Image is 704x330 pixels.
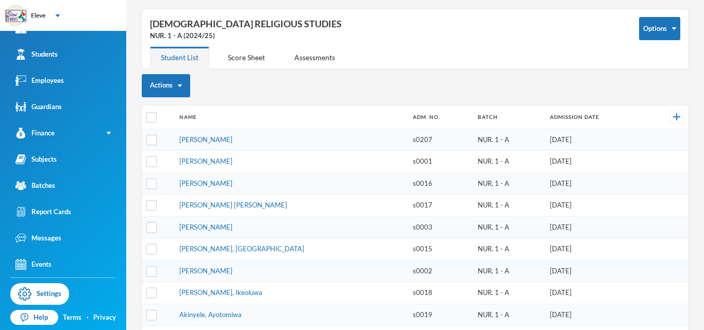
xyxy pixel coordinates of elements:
[473,260,545,282] td: NUR. 1 - A
[545,106,648,129] th: Admission Date
[179,135,232,144] a: [PERSON_NAME]
[408,260,473,282] td: s0002
[473,304,545,326] td: NUR. 1 - A
[179,267,232,275] a: [PERSON_NAME]
[31,11,45,20] div: Eleve
[179,310,242,319] a: Akinyele, Ayotomiwa
[150,17,624,41] div: [DEMOGRAPHIC_DATA] RELIGIOUS STUDIES
[179,245,304,253] a: [PERSON_NAME], [GEOGRAPHIC_DATA]
[545,304,648,326] td: [DATE]
[15,101,62,112] div: Guardians
[15,154,57,165] div: Subjects
[473,238,545,260] td: NUR. 1 - A
[408,216,473,238] td: s0003
[545,260,648,282] td: [DATE]
[150,46,209,68] div: Student List
[283,46,346,68] div: Assessments
[10,310,58,325] a: Help
[179,288,262,297] a: [PERSON_NAME], Ikeoluwa
[10,283,69,305] a: Settings
[473,282,545,304] td: NUR. 1 - A
[473,216,545,238] td: NUR. 1 - A
[408,129,473,151] td: s0207
[15,75,64,86] div: Employees
[93,312,116,323] a: Privacy
[545,238,648,260] td: [DATE]
[408,151,473,173] td: s0001
[408,282,473,304] td: s0018
[408,238,473,260] td: s0015
[6,6,26,26] img: logo
[473,195,545,217] td: NUR. 1 - A
[545,129,648,151] td: [DATE]
[473,106,545,129] th: Batch
[63,312,81,323] a: Terms
[15,128,55,138] div: Finance
[15,259,52,270] div: Events
[545,195,648,217] td: [DATE]
[545,172,648,195] td: [DATE]
[408,304,473,326] td: s0019
[545,282,648,304] td: [DATE]
[174,106,408,129] th: Name
[545,216,648,238] td: [DATE]
[639,17,680,40] button: Options
[87,312,89,323] div: ·
[15,206,71,217] div: Report Cards
[179,223,232,231] a: [PERSON_NAME]
[142,74,190,97] button: Actions
[179,157,232,165] a: [PERSON_NAME]
[179,179,232,187] a: [PERSON_NAME]
[217,46,276,68] div: Score Sheet
[408,195,473,217] td: s0017
[15,233,61,244] div: Messages
[473,172,545,195] td: NUR. 1 - A
[15,49,58,60] div: Students
[408,106,473,129] th: Adm. No.
[179,201,287,209] a: [PERSON_NAME] [PERSON_NAME]
[673,113,680,120] img: +
[150,31,624,41] div: NUR. 1 - A (2024/25)
[473,151,545,173] td: NUR. 1 - A
[408,172,473,195] td: s0016
[473,129,545,151] td: NUR. 1 - A
[15,180,55,191] div: Batches
[545,151,648,173] td: [DATE]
